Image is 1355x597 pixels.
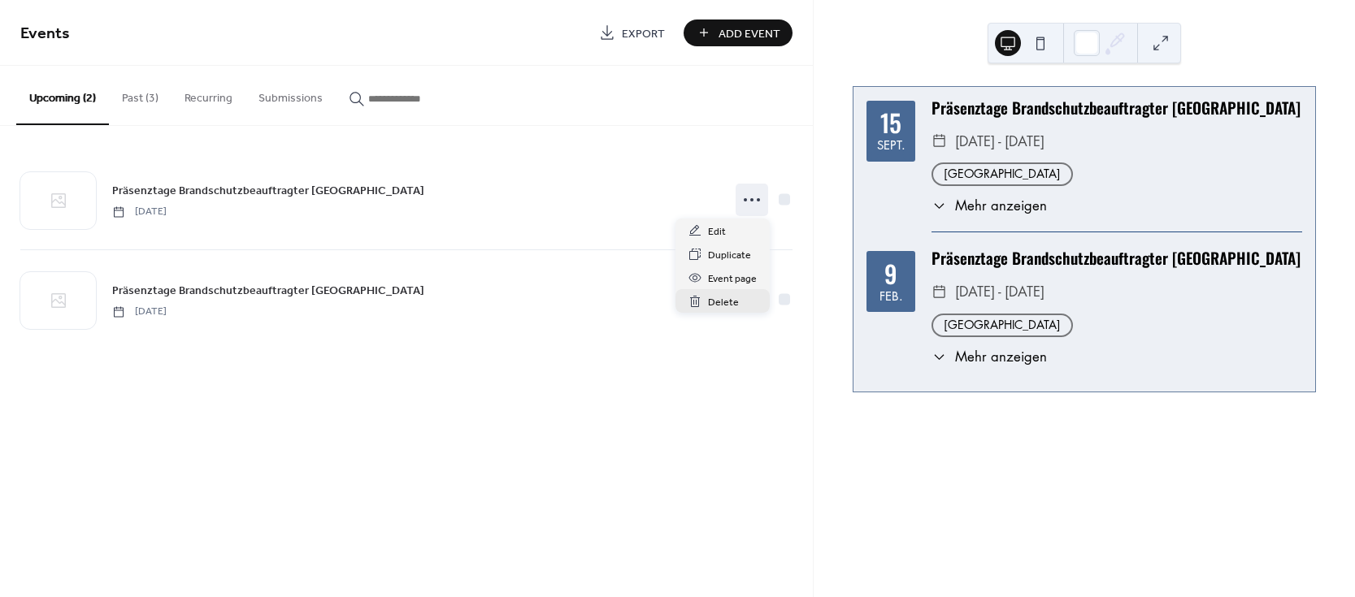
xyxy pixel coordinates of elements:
div: ​ [932,130,947,154]
span: Event page [708,270,757,288]
span: Duplicate [708,247,751,264]
span: Export [622,25,665,42]
div: ​ [932,347,947,367]
div: ​ [932,280,947,304]
span: [DATE] [112,205,167,219]
a: Export [587,19,677,46]
span: Events [20,18,70,50]
button: Submissions [245,66,336,123]
div: 15 [880,110,901,135]
span: [DATE] [112,305,167,319]
button: Past (3) [109,66,172,123]
div: Präsenztage Brandschutzbeauftragter [GEOGRAPHIC_DATA] [932,97,1302,120]
button: Recurring [172,66,245,123]
div: ​ [932,196,947,216]
a: Präsenztage Brandschutzbeauftragter [GEOGRAPHIC_DATA] [112,181,424,200]
span: Add Event [719,25,780,42]
button: ​Mehr anzeigen [932,347,1047,367]
span: Delete [708,294,739,311]
span: Mehr anzeigen [955,196,1047,216]
div: Präsenztage Brandschutzbeauftragter [GEOGRAPHIC_DATA] [932,247,1302,270]
span: [DATE] - [DATE] [955,280,1044,304]
div: Sept. [877,139,906,151]
span: Edit [708,223,726,240]
div: Feb. [879,290,903,302]
button: Upcoming (2) [16,66,109,125]
button: Add Event [684,19,793,46]
span: Mehr anzeigen [955,347,1047,367]
button: ​Mehr anzeigen [932,196,1047,216]
a: Präsenztage Brandschutzbeauftragter [GEOGRAPHIC_DATA] [112,281,424,300]
div: 9 [884,262,897,286]
span: [DATE] - [DATE] [955,130,1044,154]
span: Präsenztage Brandschutzbeauftragter [GEOGRAPHIC_DATA] [112,283,424,300]
span: Präsenztage Brandschutzbeauftragter [GEOGRAPHIC_DATA] [112,183,424,200]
